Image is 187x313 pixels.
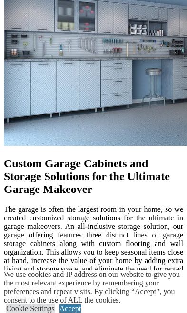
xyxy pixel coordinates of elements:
[59,304,81,313] a: Accept
[4,157,183,196] h1: Custom Garage Cabinets and Storage Solutions for the Ultimate Garage Makeover
[4,270,187,304] div: We use cookies and IP address on our website to give you the most relevant experience by remember...
[6,304,55,313] a: Cookie Settings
